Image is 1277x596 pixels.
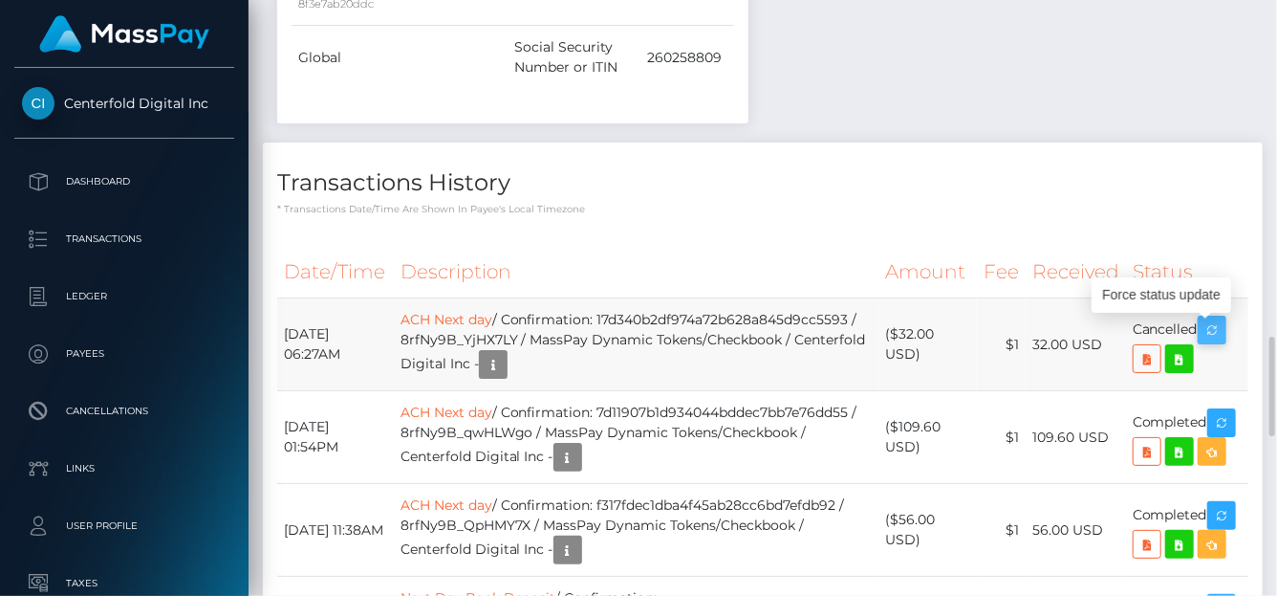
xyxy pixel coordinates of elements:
[14,330,234,378] a: Payees
[22,167,227,196] p: Dashboard
[977,246,1026,298] th: Fee
[14,273,234,320] a: Ledger
[39,15,209,53] img: MassPay Logo
[14,445,234,493] a: Links
[22,282,227,311] p: Ledger
[394,391,879,484] td: / Confirmation: 7d11907b1d934044bddec7bb7e76dd55 / 8rfNy9B_qwHLWgo / MassPay Dynamic Tokens/Check...
[292,26,508,90] td: Global
[1126,298,1248,391] td: Cancelled
[400,311,492,328] a: ACH Next day
[1126,484,1248,577] td: Completed
[14,95,234,112] span: Centerfold Digital Inc
[1126,246,1248,298] th: Status
[879,391,977,484] td: ($109.60 USD)
[508,26,640,90] td: Social Security Number or ITIN
[22,512,227,541] p: User Profile
[277,166,1248,200] h4: Transactions History
[1126,391,1248,484] td: Completed
[1092,277,1231,313] div: Force status update
[640,26,734,90] td: 260258809
[277,391,394,484] td: [DATE] 01:54PM
[22,454,227,483] p: Links
[22,397,227,426] p: Cancellations
[22,225,227,254] p: Transactions
[1026,298,1126,391] td: 32.00 USD
[977,298,1026,391] td: $1
[277,298,394,391] td: [DATE] 06:27AM
[394,298,879,391] td: / Confirmation: 17d340b2df974a72b628a845d9cc5593 / 8rfNy9B_YjHX7LY / MassPay Dynamic Tokens/Check...
[1026,246,1126,298] th: Received
[400,497,492,514] a: ACH Next day
[14,215,234,263] a: Transactions
[22,87,54,120] img: Centerfold Digital Inc
[14,387,234,435] a: Cancellations
[1026,391,1126,484] td: 109.60 USD
[879,246,977,298] th: Amount
[1026,484,1126,577] td: 56.00 USD
[277,202,1248,216] p: * Transactions date/time are shown in payee's local timezone
[22,340,227,368] p: Payees
[977,391,1026,484] td: $1
[394,246,879,298] th: Description
[394,484,879,577] td: / Confirmation: f317fdec1dba4f45ab28cc6bd7efdb92 / 8rfNy9B_QpHMY7X / MassPay Dynamic Tokens/Check...
[400,404,492,421] a: ACH Next day
[879,298,977,391] td: ($32.00 USD)
[977,484,1026,577] td: $1
[14,158,234,206] a: Dashboard
[277,484,394,577] td: [DATE] 11:38AM
[879,484,977,577] td: ($56.00 USD)
[277,246,394,298] th: Date/Time
[14,502,234,550] a: User Profile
